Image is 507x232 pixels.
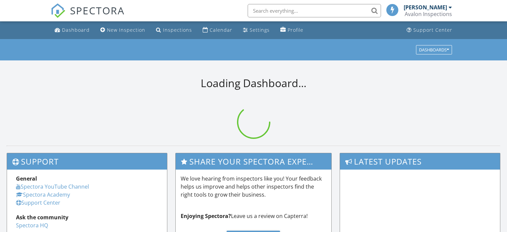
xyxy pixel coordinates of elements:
a: Dashboard [52,24,92,36]
a: SPECTORA [51,9,125,23]
div: Ask the community [16,213,158,221]
a: Spectora Academy [16,191,70,198]
button: Dashboards [416,45,452,54]
a: New Inspection [98,24,148,36]
a: Support Center [16,199,60,206]
div: Profile [288,27,303,33]
img: The Best Home Inspection Software - Spectora [51,3,65,18]
div: [PERSON_NAME] [404,4,447,11]
div: Dashboards [419,47,449,52]
h3: Share Your Spectora Experience [176,153,332,170]
a: Inspections [153,24,195,36]
input: Search everything... [248,4,381,17]
a: Calendar [200,24,235,36]
div: Inspections [163,27,192,33]
a: Settings [240,24,272,36]
a: Spectora YouTube Channel [16,183,89,190]
div: Settings [250,27,270,33]
strong: Enjoying Spectora? [181,212,231,220]
div: Dashboard [62,27,90,33]
a: Support Center [404,24,455,36]
p: Leave us a review on Capterra! [181,212,327,220]
div: Avalon Inspections [405,11,452,17]
span: SPECTORA [70,3,125,17]
h3: Support [7,153,167,170]
div: Support Center [413,27,452,33]
h3: Latest Updates [340,153,500,170]
a: Spectora HQ [16,222,48,229]
div: Calendar [210,27,232,33]
a: Profile [278,24,306,36]
strong: General [16,175,37,182]
div: New Inspection [107,27,145,33]
p: We love hearing from inspectors like you! Your feedback helps us improve and helps other inspecto... [181,175,327,199]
